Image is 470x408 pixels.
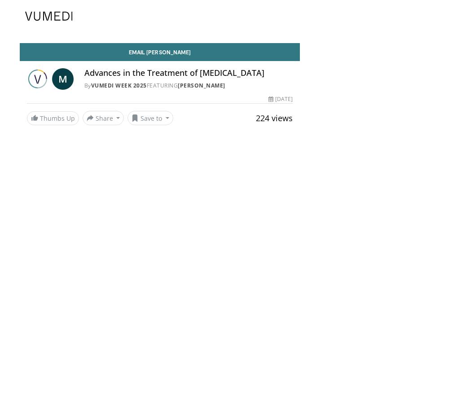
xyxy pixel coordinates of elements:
button: Save to [127,111,173,125]
img: Vumedi Week 2025 [27,68,48,90]
a: Vumedi Week 2025 [91,82,147,89]
a: Email [PERSON_NAME] [20,43,300,61]
span: 224 views [256,113,293,123]
div: [DATE] [268,95,293,103]
img: VuMedi Logo [25,12,73,21]
button: Share [83,111,124,125]
h4: Advances in the Treatment of [MEDICAL_DATA] [84,68,293,78]
a: M [52,68,74,90]
a: Thumbs Up [27,111,79,125]
a: [PERSON_NAME] [178,82,225,89]
div: By FEATURING [84,82,293,90]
